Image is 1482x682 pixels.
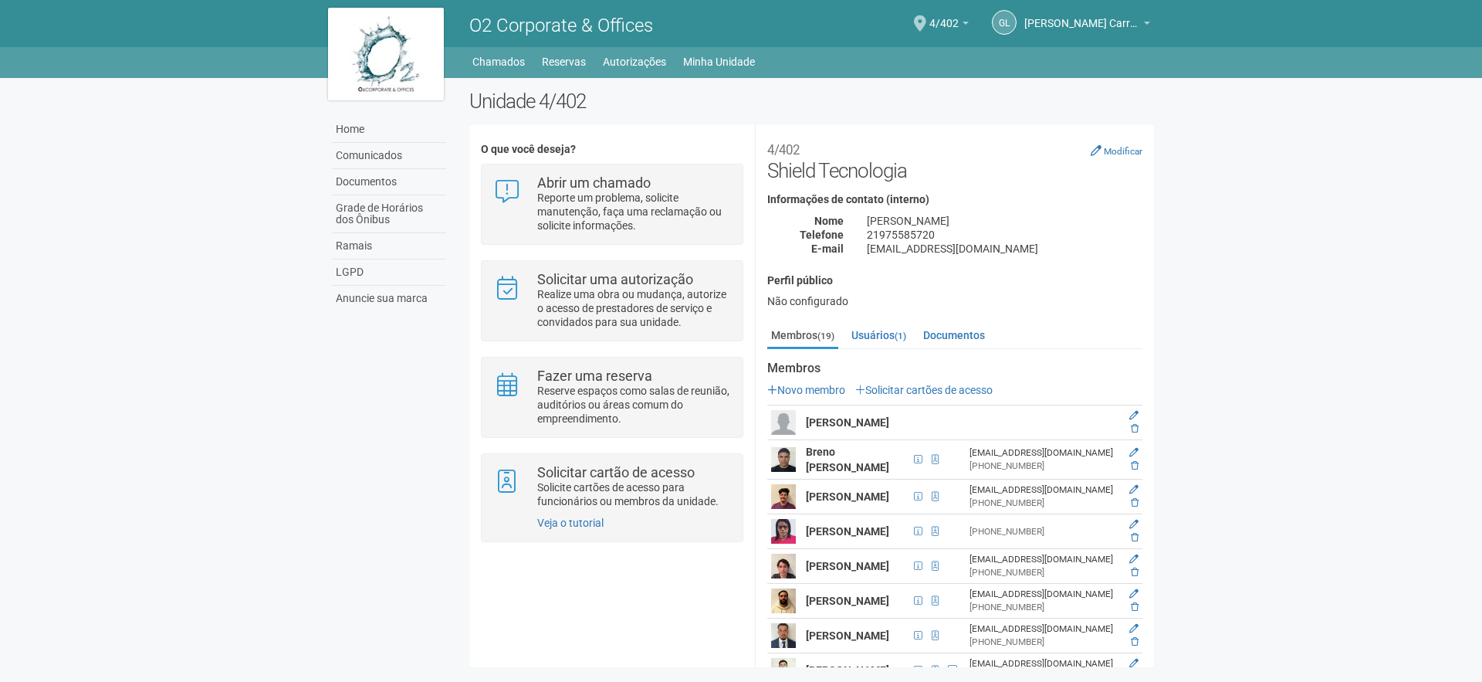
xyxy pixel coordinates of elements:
strong: Solicitar uma autorização [537,271,693,287]
p: Reporte um problema, solicite manutenção, faça uma reclamação ou solicite informações. [537,191,731,232]
div: Não configurado [767,294,1142,308]
a: Usuários(1) [848,324,910,347]
small: (19) [817,331,834,341]
a: Modificar [1091,144,1142,157]
a: Ramais [332,233,446,260]
a: Reservas [542,51,586,73]
a: Excluir membro [1131,460,1139,471]
strong: Fazer uma reserva [537,368,652,384]
strong: Breno [PERSON_NAME] [806,446,889,473]
small: 4/402 [767,142,800,158]
p: Realize uma obra ou mudança, autorize o acesso de prestadores de serviço e convidados para sua un... [537,287,731,329]
a: Home [332,117,446,143]
strong: [PERSON_NAME] [806,416,889,429]
strong: [PERSON_NAME] [806,560,889,572]
img: user.png [771,410,796,435]
img: user.png [771,623,796,648]
span: Gabriel Lemos Carreira dos Reis [1024,2,1140,29]
div: [EMAIL_ADDRESS][DOMAIN_NAME] [969,657,1116,670]
h2: Unidade 4/402 [469,90,1154,113]
a: Chamados [472,51,525,73]
div: [PERSON_NAME] [855,214,1154,228]
a: Membros(19) [767,324,838,349]
div: [PHONE_NUMBER] [969,525,1116,538]
strong: [PERSON_NAME] [806,664,889,677]
strong: Abrir um chamado [537,175,651,191]
strong: [PERSON_NAME] [806,490,889,503]
div: [PHONE_NUMBER] [969,566,1116,579]
a: Solicitar cartões de acesso [855,384,993,396]
a: Documentos [332,169,446,195]
a: Solicitar uma autorização Realize uma obra ou mudança, autorize o acesso de prestadores de serviç... [493,273,730,329]
a: Excluir membro [1131,567,1139,578]
h2: Shield Tecnologia [767,136,1142,182]
a: Abrir um chamado Reporte um problema, solicite manutenção, faça uma reclamação ou solicite inform... [493,176,730,232]
strong: Telefone [800,229,844,241]
div: [PHONE_NUMBER] [969,497,1116,510]
a: Veja o tutorial [537,517,604,529]
span: O2 Corporate & Offices [469,15,653,36]
a: Excluir membro [1131,423,1139,434]
a: Editar membro [1129,519,1139,530]
a: LGPD [332,260,446,286]
img: user.png [771,447,796,472]
a: Editar membro [1129,447,1139,458]
h4: Perfil público [767,275,1142,287]
a: Excluir membro [1131,497,1139,508]
div: 21975585720 [855,228,1154,242]
img: user.png [771,484,796,509]
div: [EMAIL_ADDRESS][DOMAIN_NAME] [969,588,1116,601]
a: Solicitar cartão de acesso Solicite cartões de acesso para funcionários ou membros da unidade. [493,466,730,508]
a: Minha Unidade [683,51,755,73]
h4: Informações de contato (interno) [767,194,1142,205]
p: Reserve espaços como salas de reunião, auditórios ou áreas comum do empreendimento. [537,384,731,426]
small: Modificar [1104,146,1142,157]
a: 4/402 [929,19,969,32]
a: Editar membro [1129,658,1139,669]
a: Editar membro [1129,589,1139,599]
small: (1) [895,331,906,341]
strong: [PERSON_NAME] [806,629,889,642]
a: Documentos [919,324,989,347]
span: 4/402 [929,2,959,29]
strong: [PERSON_NAME] [806,525,889,538]
a: Fazer uma reserva Reserve espaços como salas de reunião, auditórios ou áreas comum do empreendime... [493,369,730,426]
a: Autorizações [603,51,666,73]
a: Comunicados [332,143,446,169]
a: Editar membro [1129,554,1139,565]
div: [EMAIL_ADDRESS][DOMAIN_NAME] [969,553,1116,566]
a: Anuncie sua marca [332,286,446,311]
a: Editar membro [1129,484,1139,495]
div: [EMAIL_ADDRESS][DOMAIN_NAME] [855,242,1154,256]
strong: Membros [767,361,1142,375]
a: Grade de Horários dos Ônibus [332,195,446,233]
strong: [PERSON_NAME] [806,595,889,607]
div: [EMAIL_ADDRESS][DOMAIN_NAME] [969,446,1116,460]
a: Editar membro [1129,410,1139,421]
a: Excluir membro [1131,532,1139,543]
div: [PHONE_NUMBER] [969,636,1116,649]
strong: Solicitar cartão de acesso [537,464,695,480]
img: user.png [771,554,796,579]
div: [EMAIL_ADDRESS][DOMAIN_NAME] [969,623,1116,636]
a: GL [992,10,1017,35]
a: Excluir membro [1131,602,1139,612]
div: [EMAIL_ADDRESS][DOMAIN_NAME] [969,484,1116,497]
div: [PHONE_NUMBER] [969,601,1116,614]
h4: O que você deseja? [481,144,743,155]
a: Editar membro [1129,623,1139,634]
img: user.png [771,519,796,544]
img: user.png [771,589,796,613]
a: Excluir membro [1131,636,1139,647]
img: logo.jpg [328,8,444,100]
a: [PERSON_NAME] Carreira dos Reis [1024,19,1150,32]
strong: Nome [814,215,844,227]
p: Solicite cartões de acesso para funcionários ou membros da unidade. [537,480,731,508]
a: Novo membro [767,384,845,396]
strong: E-mail [811,243,844,255]
div: [PHONE_NUMBER] [969,460,1116,473]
